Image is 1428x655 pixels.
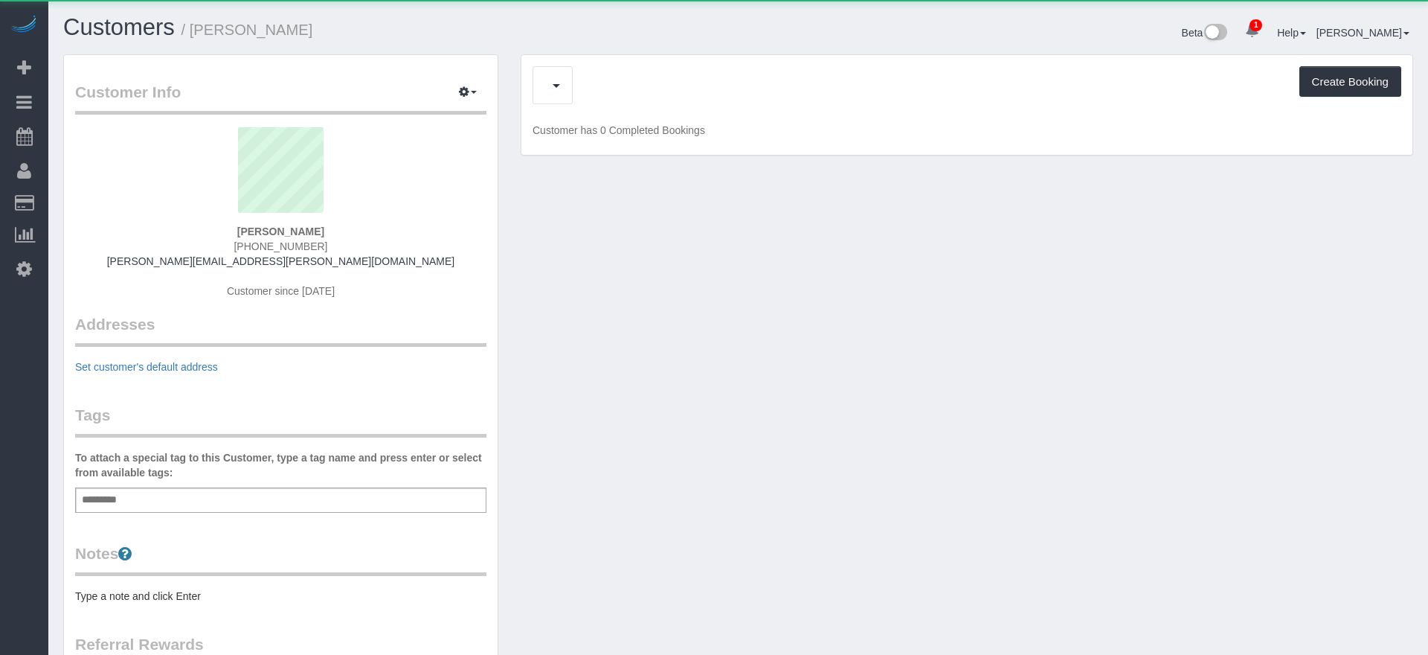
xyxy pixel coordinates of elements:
a: Set customer's default address [75,361,218,373]
span: 1 [1249,19,1262,31]
p: Customer has 0 Completed Bookings [533,123,1401,138]
legend: Tags [75,404,486,438]
a: Beta [1182,27,1228,39]
pre: Type a note and click Enter [75,589,486,604]
legend: Customer Info [75,81,486,115]
a: 1 [1238,15,1267,48]
span: Customer since [DATE] [227,285,335,297]
legend: Notes [75,543,486,576]
a: [PERSON_NAME] [1316,27,1409,39]
span: [PHONE_NUMBER] [234,240,327,252]
strong: [PERSON_NAME] [237,226,324,237]
button: Create Booking [1299,66,1401,98]
small: / [PERSON_NAME] [181,22,313,38]
img: New interface [1203,24,1227,43]
a: Customers [63,14,175,40]
img: Automaid Logo [9,15,39,36]
label: To attach a special tag to this Customer, type a tag name and press enter or select from availabl... [75,450,486,480]
a: Help [1277,27,1306,39]
a: [PERSON_NAME][EMAIL_ADDRESS][PERSON_NAME][DOMAIN_NAME] [107,255,455,267]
